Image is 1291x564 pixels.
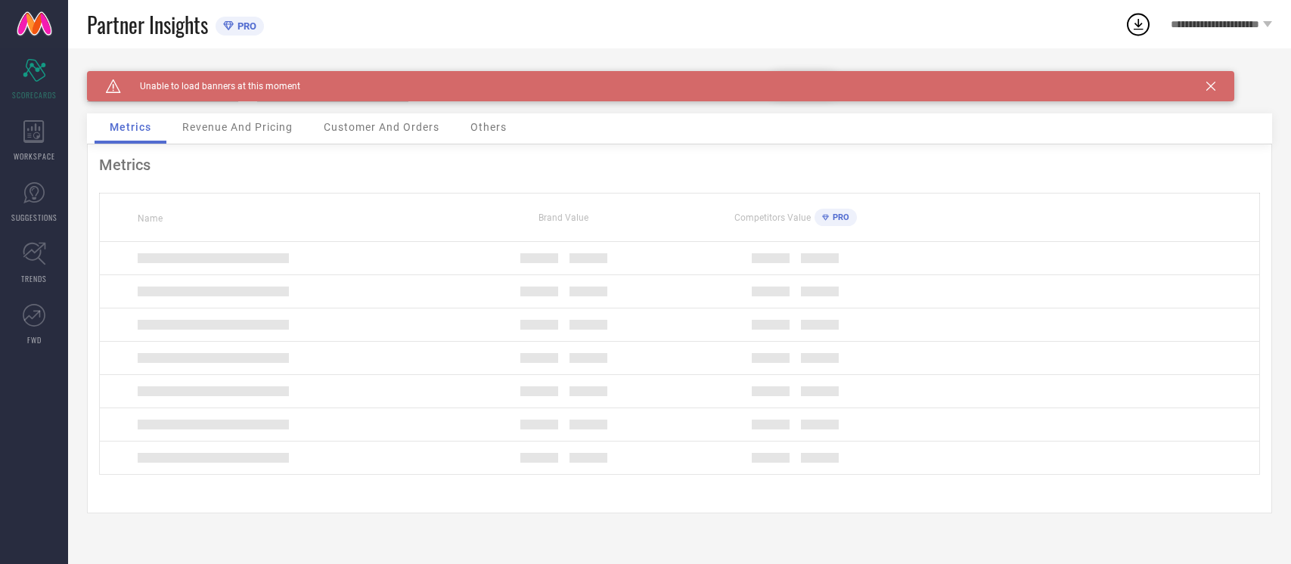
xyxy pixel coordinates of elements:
[1125,11,1152,38] div: Open download list
[538,212,588,223] span: Brand Value
[87,71,238,82] div: Brand
[21,273,47,284] span: TRENDS
[121,81,300,91] span: Unable to load banners at this moment
[470,121,507,133] span: Others
[829,212,849,222] span: PRO
[87,9,208,40] span: Partner Insights
[12,89,57,101] span: SCORECARDS
[110,121,151,133] span: Metrics
[182,121,293,133] span: Revenue And Pricing
[234,20,256,32] span: PRO
[11,212,57,223] span: SUGGESTIONS
[734,212,811,223] span: Competitors Value
[138,213,163,224] span: Name
[324,121,439,133] span: Customer And Orders
[99,156,1260,174] div: Metrics
[14,150,55,162] span: WORKSPACE
[27,334,42,346] span: FWD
